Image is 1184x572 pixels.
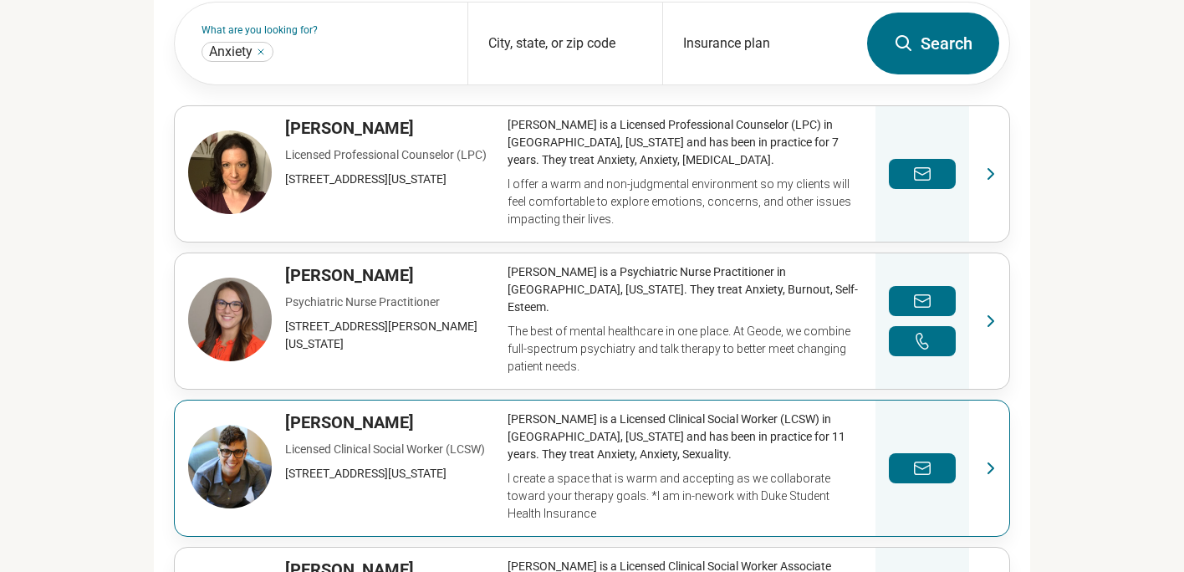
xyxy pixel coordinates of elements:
[202,25,447,35] label: What are you looking for?
[867,13,999,74] button: Search
[889,159,956,189] button: Send a message
[256,47,266,57] button: Anxiety
[202,42,273,62] div: Anxiety
[209,43,253,60] span: Anxiety
[889,453,956,483] button: Send a message
[889,286,956,316] button: Send a message
[889,326,956,356] button: Make a phone call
